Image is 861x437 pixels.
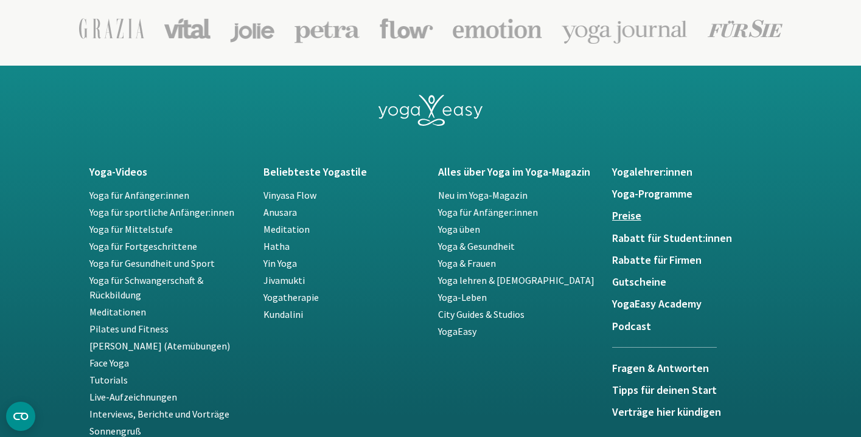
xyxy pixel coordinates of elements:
[438,206,538,218] a: Yoga für Anfänger:innen
[380,18,433,39] img: Flow Logo
[164,18,211,39] img: Vital Logo
[263,257,297,269] a: Yin Yoga
[79,18,144,39] img: Grazia Logo
[438,166,598,178] a: Alles über Yoga im Yoga-Magazin
[294,14,360,43] img: Petra Logo
[263,223,310,235] a: Meditation
[438,325,476,337] a: YogaEasy
[612,210,772,222] a: Preise
[438,274,594,286] a: Yoga lehren & [DEMOGRAPHIC_DATA]
[89,257,215,269] a: Yoga für Gesundheit und Sport
[438,223,480,235] a: Yoga üben
[612,406,772,418] a: Verträge hier kündigen
[6,402,35,431] button: CMP-Widget öffnen
[89,206,234,218] a: Yoga für sportliche Anfänger:innen
[453,18,542,39] img: Emotion Logo
[230,15,274,42] img: Jolie Logo
[708,19,783,38] img: Für Sie Logo
[438,308,525,320] a: City Guides & Studios
[438,257,496,269] a: Yoga & Frauen
[89,189,189,201] a: Yoga für Anfänger:innen
[89,274,203,301] a: Yoga für Schwangerschaft & Rückbildung
[263,291,319,303] a: Yogatherapie
[89,166,249,178] a: Yoga-Videos
[612,166,772,178] a: Yogalehrer:innen
[612,384,772,396] a: Tipps für deinen Start
[263,308,303,320] a: Kundalini
[562,13,688,44] img: Yoga-Journal Logo
[438,240,515,252] a: Yoga & Gesundheit
[612,254,772,266] a: Rabatte für Firmen
[263,274,305,286] a: Jivamukti
[612,188,772,200] a: Yoga-Programme
[612,232,772,244] a: Rabatt für Student:innen
[89,306,146,318] a: Meditationen
[89,391,177,403] a: Live-Aufzeichnungen
[89,240,197,252] a: Yoga für Fortgeschrittene
[438,189,528,201] a: Neu im Yoga-Magazin
[612,320,772,332] a: Podcast
[89,357,129,369] a: Face Yoga
[263,240,290,252] a: Hatha
[612,347,717,384] a: Fragen & Antworten
[89,425,141,437] a: Sonnengruß
[89,408,229,420] a: Interviews, Berichte und Vorträge
[438,291,487,303] a: Yoga-Leben
[89,323,169,335] a: Pilates und Fitness
[612,298,772,310] a: YogaEasy Academy
[89,223,173,235] a: Yoga für Mittelstufe
[612,276,772,288] a: Gutscheine
[263,166,424,178] a: Beliebteste Yogastile
[263,189,316,201] a: Vinyasa Flow
[612,362,717,374] h5: Fragen & Antworten
[89,374,128,386] a: Tutorials
[89,340,230,352] a: [PERSON_NAME] (Atemübungen)
[263,206,297,218] a: Anusara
